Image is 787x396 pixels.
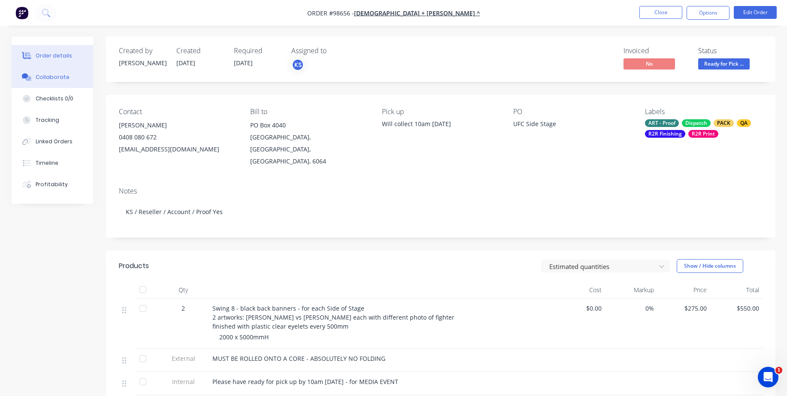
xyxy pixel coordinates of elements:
[219,333,269,341] span: 2000 x 5000mmH
[176,59,195,67] span: [DATE]
[119,108,236,116] div: Contact
[513,108,631,116] div: PO
[556,304,602,313] span: $0.00
[182,304,185,313] span: 2
[12,131,93,152] button: Linked Orders
[234,59,253,67] span: [DATE]
[12,45,93,67] button: Order details
[677,259,743,273] button: Show / Hide columns
[714,119,734,127] div: PACK
[250,119,368,167] div: PO Box 4040[GEOGRAPHIC_DATA], [GEOGRAPHIC_DATA], [GEOGRAPHIC_DATA], 6064
[291,58,304,71] button: KS
[624,58,675,69] span: No
[639,6,682,19] button: Close
[119,47,166,55] div: Created by
[161,377,206,386] span: Internal
[698,58,750,71] button: Ready for Pick ...
[234,47,281,55] div: Required
[624,47,688,55] div: Invoiced
[36,138,73,145] div: Linked Orders
[12,109,93,131] button: Tracking
[212,378,398,386] span: Please have ready for pick up by 10am [DATE] - for MEDIA EVENT
[657,281,710,299] div: Price
[737,119,751,127] div: QA
[698,58,750,69] span: Ready for Pick ...
[382,108,499,116] div: Pick up
[758,367,778,387] iframe: Intercom live chat
[15,6,28,19] img: Factory
[698,47,763,55] div: Status
[36,52,72,60] div: Order details
[161,354,206,363] span: External
[605,281,658,299] div: Markup
[119,119,236,131] div: [PERSON_NAME]
[36,95,73,103] div: Checklists 0/0
[212,304,454,330] span: Swing 8 - black back banners - for each Side of Stage 2 artworks: [PERSON_NAME] vs [PERSON_NAME] ...
[12,67,93,88] button: Collaborate
[250,108,368,116] div: Bill to
[12,88,93,109] button: Checklists 0/0
[119,131,236,143] div: 0408 080 672
[645,108,763,116] div: Labels
[354,9,480,17] a: [DEMOGRAPHIC_DATA] + [PERSON_NAME] ^
[710,281,763,299] div: Total
[12,174,93,195] button: Profitability
[119,187,763,195] div: Notes
[250,119,368,131] div: PO Box 4040
[552,281,605,299] div: Cost
[661,304,707,313] span: $275.00
[307,9,354,17] span: Order #98656 -
[382,119,499,128] div: Will collect 10am [DATE]
[250,131,368,167] div: [GEOGRAPHIC_DATA], [GEOGRAPHIC_DATA], [GEOGRAPHIC_DATA], 6064
[36,159,58,167] div: Timeline
[119,143,236,155] div: [EMAIL_ADDRESS][DOMAIN_NAME]
[513,119,621,131] div: UFC Side Stage
[714,304,760,313] span: $550.00
[12,152,93,174] button: Timeline
[36,73,70,81] div: Collaborate
[775,367,782,374] span: 1
[157,281,209,299] div: Qty
[291,47,377,55] div: Assigned to
[212,354,385,363] span: MUST BE ROLLED ONTO A CORE - ABSOLUTELY NO FOLDING
[688,130,718,138] div: R2R Print
[608,304,654,313] span: 0%
[176,47,224,55] div: Created
[119,261,149,271] div: Products
[119,119,236,155] div: [PERSON_NAME]0408 080 672[EMAIL_ADDRESS][DOMAIN_NAME]
[36,116,59,124] div: Tracking
[734,6,777,19] button: Edit Order
[682,119,711,127] div: Dispatch
[645,119,679,127] div: ART - Proof
[687,6,729,20] button: Options
[119,199,763,225] div: KS / Reseller / Account / Proof Yes
[36,181,68,188] div: Profitability
[645,130,685,138] div: R2R Finishing
[119,58,166,67] div: [PERSON_NAME]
